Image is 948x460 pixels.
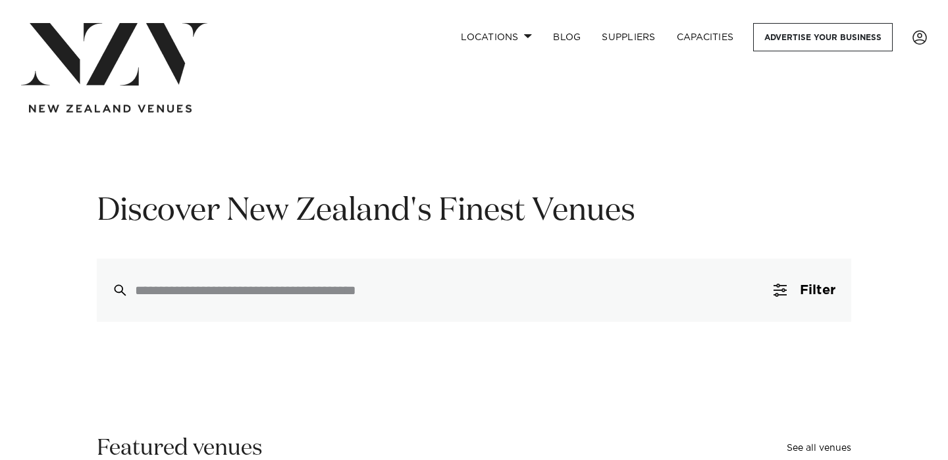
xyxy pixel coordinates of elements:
[787,444,851,453] a: See all venues
[21,23,207,86] img: nzv-logo.png
[666,23,745,51] a: Capacities
[753,23,893,51] a: Advertise your business
[97,191,851,232] h1: Discover New Zealand's Finest Venues
[450,23,542,51] a: Locations
[591,23,666,51] a: SUPPLIERS
[800,284,835,297] span: Filter
[29,105,192,113] img: new-zealand-venues-text.png
[758,259,851,322] button: Filter
[542,23,591,51] a: BLOG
